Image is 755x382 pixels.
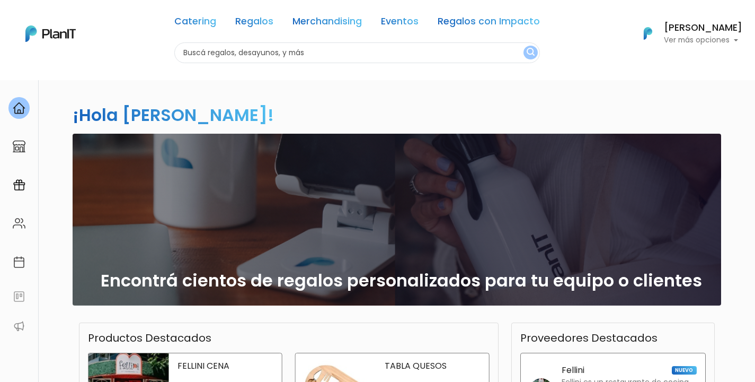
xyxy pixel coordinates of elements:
img: marketplace-4ceaa7011d94191e9ded77b95e3339b90024bf715f7c57f8cf31f2d8c509eaba.svg [13,140,25,153]
img: home-e721727adea9d79c4d83392d1f703f7f8bce08238fde08b1acbfd93340b81755.svg [13,102,25,115]
h3: Proveedores Destacados [520,332,658,344]
button: PlanIt Logo [PERSON_NAME] Ver más opciones [630,20,742,47]
p: Fellini [562,366,584,375]
img: search_button-432b6d5273f82d61273b3651a40e1bd1b912527efae98b1b7a1b2c0702e16a8d.svg [527,48,535,58]
a: Merchandising [292,17,362,30]
p: TABLA QUESOS [385,362,481,370]
a: Regalos con Impacto [438,17,540,30]
a: Eventos [381,17,419,30]
a: Regalos [235,17,273,30]
img: campaigns-02234683943229c281be62815700db0a1741e53638e28bf9629b52c665b00959.svg [13,179,25,192]
span: NUEVO [672,366,696,375]
h3: Productos Destacados [88,332,211,344]
input: Buscá regalos, desayunos, y más [174,42,540,63]
h6: [PERSON_NAME] [664,23,742,33]
img: people-662611757002400ad9ed0e3c099ab2801c6687ba6c219adb57efc949bc21e19d.svg [13,217,25,230]
a: Catering [174,17,216,30]
p: Ver más opciones [664,37,742,44]
h2: ¡Hola [PERSON_NAME]! [73,103,274,127]
img: calendar-87d922413cdce8b2cf7b7f5f62616a5cf9e4887200fb71536465627b3292af00.svg [13,256,25,268]
img: partners-52edf745621dab592f3b2c58e3bca9d71375a7ef29c3b500c9f145b62cc070d4.svg [13,320,25,333]
img: PlanIt Logo [636,22,660,45]
p: FELLINI CENA [177,362,273,370]
img: PlanIt Logo [25,25,76,42]
h2: Encontrá cientos de regalos personalizados para tu equipo o clientes [101,271,702,291]
img: feedback-78b5a0c8f98aac82b08bfc38622c3050aee476f2c9584af64705fc4e61158814.svg [13,290,25,303]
